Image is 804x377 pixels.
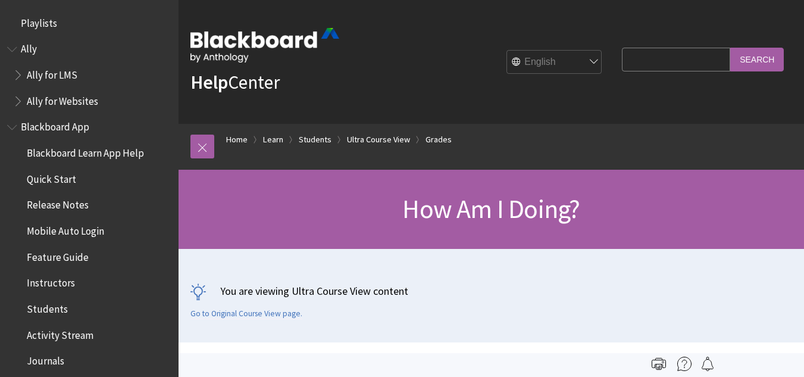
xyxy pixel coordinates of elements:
nav: Book outline for Anthology Ally Help [7,39,171,111]
span: Ally [21,39,37,55]
select: Site Language Selector [507,51,602,74]
a: Go to Original Course View page. [190,309,302,319]
img: Blackboard by Anthology [190,28,339,63]
strong: Help [190,70,228,94]
a: HelpCenter [190,70,280,94]
span: Blackboard Learn App Help [27,143,144,159]
span: Students [27,299,68,315]
span: Quick Start [27,169,76,185]
span: Ally for Websites [27,91,98,107]
a: Grades [426,132,452,147]
span: Journals [27,351,64,367]
a: Home [226,132,248,147]
span: Instructors [27,273,75,289]
img: More help [677,357,692,371]
span: Feature Guide [27,247,89,263]
a: Learn [263,132,283,147]
span: Playlists [21,13,57,29]
p: You are viewing Ultra Course View content [190,283,792,298]
nav: Book outline for Playlists [7,13,171,33]
span: Activity Stream [27,325,93,341]
span: Ally for LMS [27,65,77,81]
span: Mobile Auto Login [27,221,104,237]
img: Print [652,357,666,371]
span: How Am I Doing? [402,192,580,225]
input: Search [730,48,784,71]
a: Students [299,132,331,147]
img: Follow this page [700,357,715,371]
span: Blackboard App [21,117,89,133]
span: Release Notes [27,195,89,211]
a: Ultra Course View [347,132,410,147]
